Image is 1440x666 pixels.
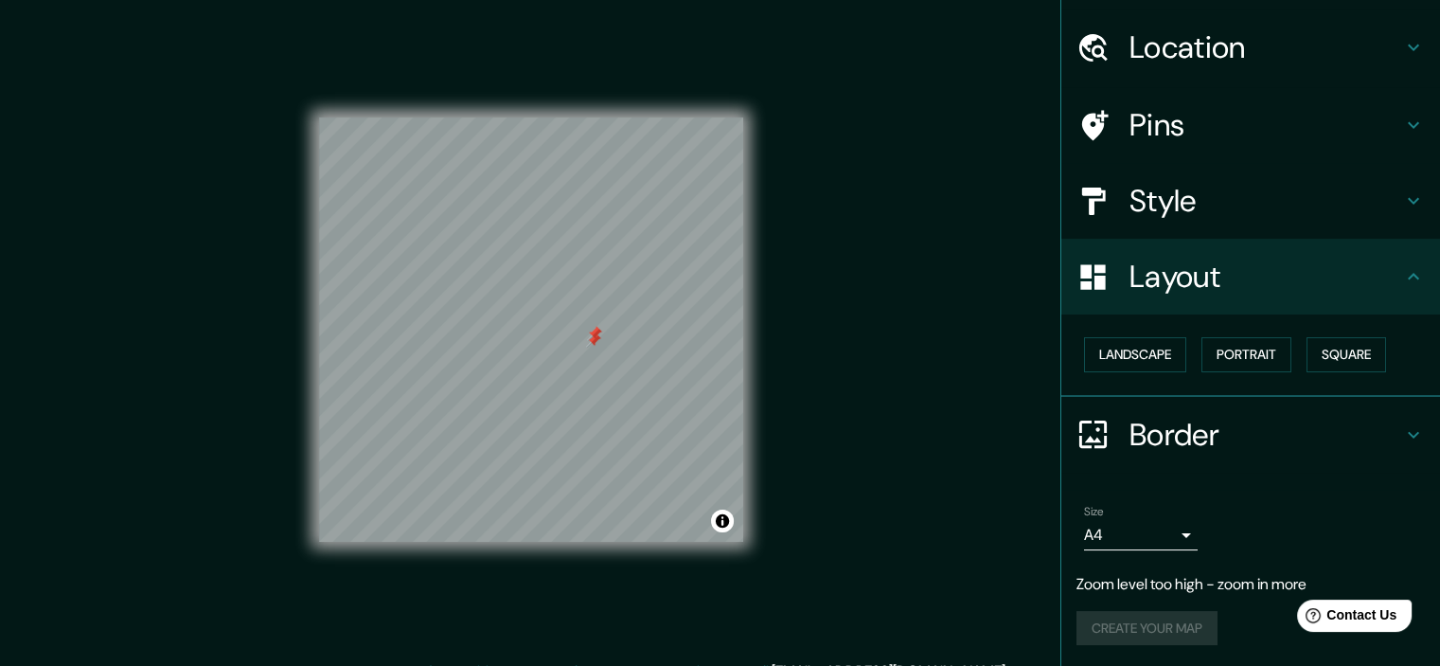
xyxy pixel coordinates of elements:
[1307,337,1386,372] button: Square
[1061,163,1440,239] div: Style
[1129,258,1402,296] h4: Layout
[1061,239,1440,315] div: Layout
[1084,520,1198,550] div: A4
[1271,592,1419,645] iframe: Help widget launcher
[1129,416,1402,454] h4: Border
[1084,337,1186,372] button: Landscape
[711,510,734,532] button: Toggle attribution
[1076,573,1425,596] p: Zoom level too high - zoom in more
[319,117,743,542] canvas: Map
[1129,28,1402,66] h4: Location
[1061,9,1440,85] div: Location
[1061,87,1440,163] div: Pins
[1129,182,1402,220] h4: Style
[1129,106,1402,144] h4: Pins
[1201,337,1291,372] button: Portrait
[1061,397,1440,473] div: Border
[1084,503,1104,519] label: Size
